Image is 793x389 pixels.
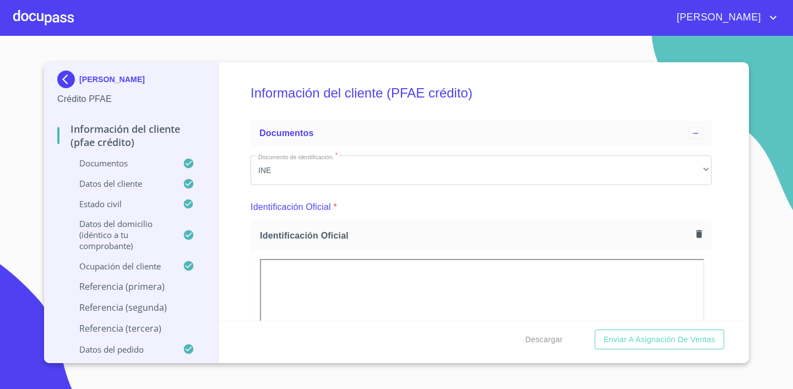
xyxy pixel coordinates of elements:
[57,261,183,272] p: Ocupación del Cliente
[595,329,724,350] button: Enviar a Asignación de Ventas
[259,128,313,138] span: Documentos
[669,9,767,26] span: [PERSON_NAME]
[79,75,145,84] p: [PERSON_NAME]
[251,201,331,214] p: Identificación Oficial
[669,9,780,26] button: account of current user
[57,71,79,88] img: Docupass spot blue
[525,333,563,347] span: Descargar
[57,280,205,293] p: Referencia (primera)
[57,198,183,209] p: Estado Civil
[57,122,205,149] p: Información del cliente (PFAE crédito)
[521,329,567,350] button: Descargar
[260,230,692,241] span: Identificación Oficial
[57,301,205,314] p: Referencia (segunda)
[57,71,205,93] div: [PERSON_NAME]
[57,218,183,251] p: Datos del domicilio (idéntico a tu comprobante)
[251,71,711,116] h5: Información del cliente (PFAE crédito)
[251,120,711,147] div: Documentos
[57,322,205,334] p: Referencia (tercera)
[57,93,205,106] p: Crédito PFAE
[604,333,715,347] span: Enviar a Asignación de Ventas
[251,155,711,185] div: INE
[57,178,183,189] p: Datos del cliente
[57,158,183,169] p: Documentos
[57,344,183,355] p: Datos del pedido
